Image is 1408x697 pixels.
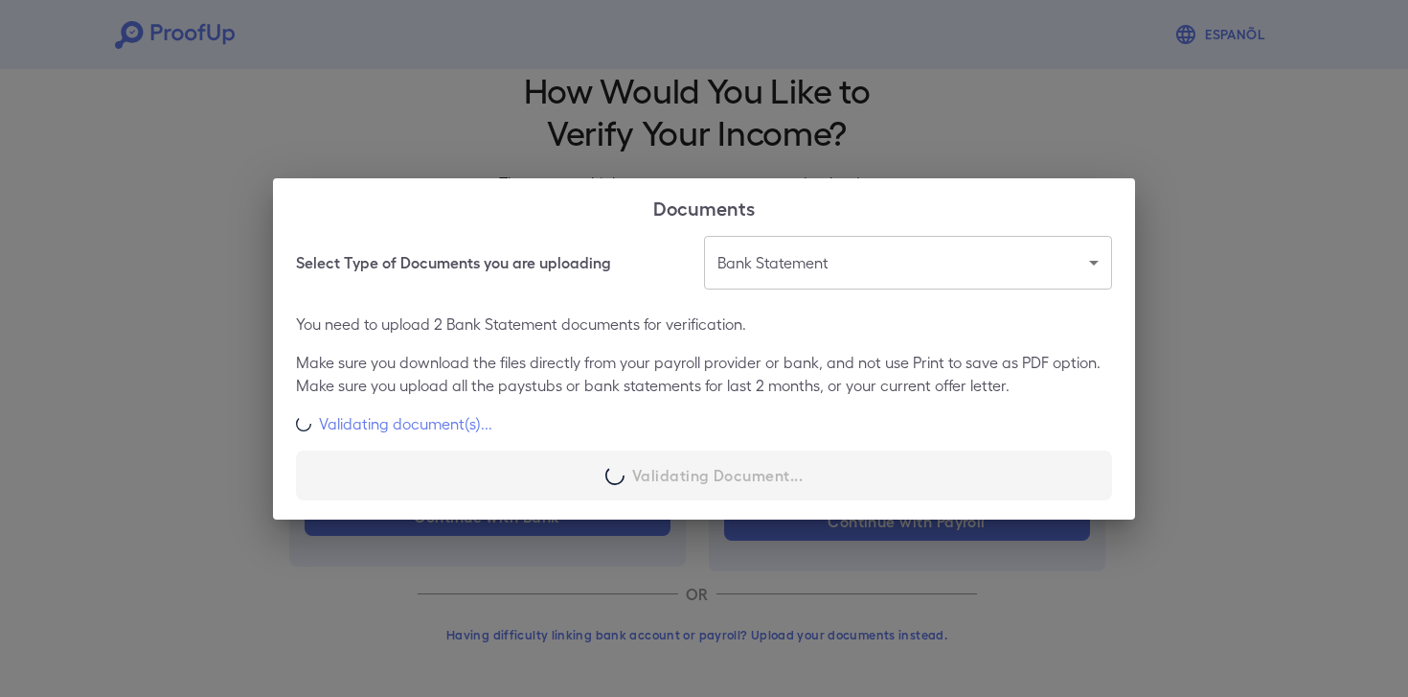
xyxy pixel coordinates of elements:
p: You need to upload 2 Bank Statement documents for verification. [296,313,1112,336]
h2: Documents [273,178,1135,236]
p: Make sure you download the files directly from your payroll provider or bank, and not use Print t... [296,351,1112,397]
div: Bank Statement [704,236,1112,290]
h6: Select Type of Documents you are uploading [296,251,611,274]
p: Validating document(s)... [319,412,492,435]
